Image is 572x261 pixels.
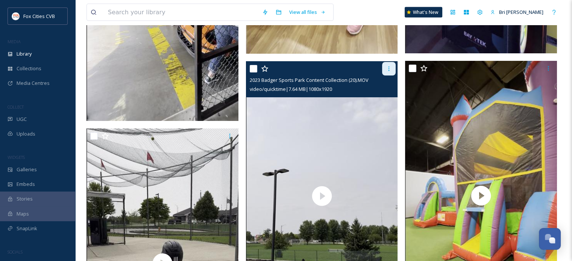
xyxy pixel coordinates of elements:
span: SnapLink [17,225,37,232]
span: video/quicktime | 7.64 MB | 1080 x 1920 [250,86,332,92]
span: Maps [17,210,29,217]
span: 2023 Badger Sports Park Content Collection (20).MOV [250,77,369,83]
a: Bri [PERSON_NAME] [487,5,547,20]
span: Media Centres [17,80,50,87]
span: MEDIA [8,39,21,44]
a: What's New [405,7,442,18]
span: Stories [17,195,33,202]
span: COLLECT [8,104,24,110]
input: Search your library [104,4,258,21]
span: Bri [PERSON_NAME] [499,9,543,15]
span: UGC [17,116,27,123]
button: Open Chat [539,228,561,250]
span: Collections [17,65,41,72]
span: WIDGETS [8,154,25,160]
span: Library [17,50,32,57]
span: Galleries [17,166,37,173]
a: View all files [285,5,329,20]
span: Embeds [17,181,35,188]
img: images.png [12,12,20,20]
span: Fox Cities CVB [23,13,55,20]
span: Uploads [17,130,35,137]
span: SOCIALS [8,249,23,255]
